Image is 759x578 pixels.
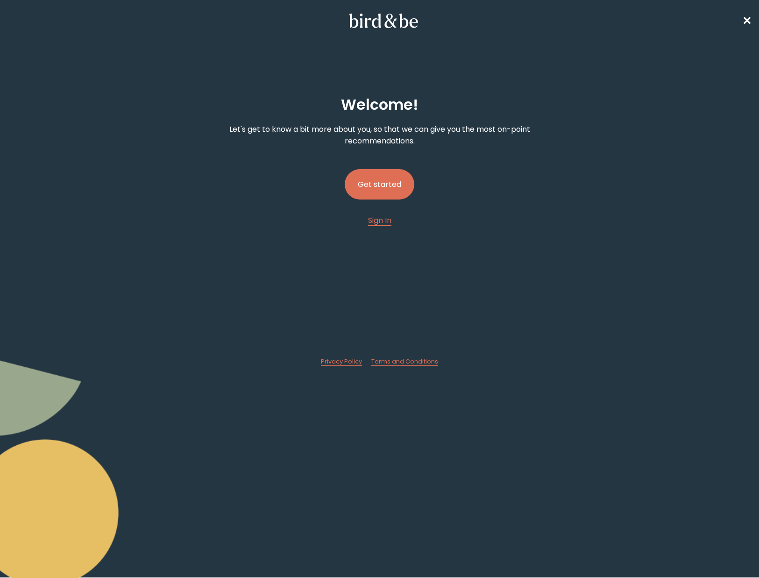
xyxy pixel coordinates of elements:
[197,123,562,147] p: Let's get to know a bit more about you, so that we can give you the most on-point recommendations.
[321,357,362,365] span: Privacy Policy
[368,215,391,226] span: Sign In
[371,357,438,366] a: Terms and Conditions
[371,357,438,365] span: Terms and Conditions
[712,534,750,569] iframe: Gorgias live chat messenger
[321,357,362,366] a: Privacy Policy
[345,169,414,200] button: Get started
[341,93,419,116] h2: Welcome !
[742,13,752,29] span: ✕
[345,154,414,214] a: Get started
[368,214,391,226] a: Sign In
[742,13,752,29] a: ✕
